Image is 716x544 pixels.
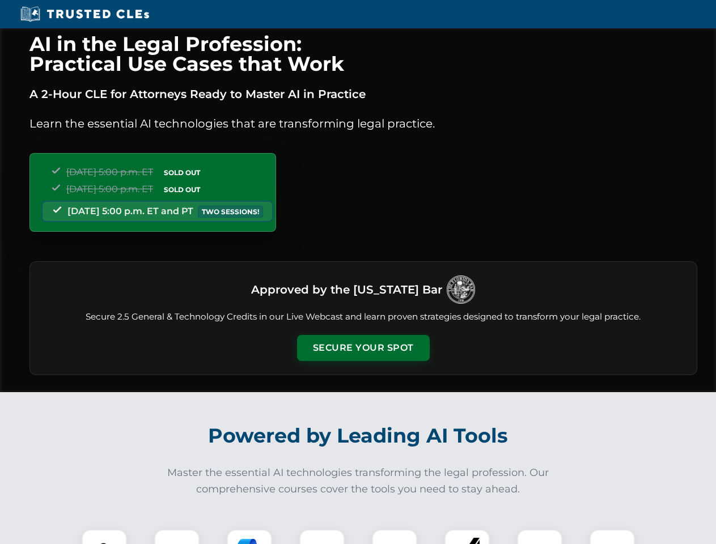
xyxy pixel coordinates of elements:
span: SOLD OUT [160,184,204,195]
h2: Powered by Leading AI Tools [44,416,672,456]
span: [DATE] 5:00 p.m. ET [66,167,153,177]
span: SOLD OUT [160,167,204,178]
p: Secure 2.5 General & Technology Credits in our Live Webcast and learn proven strategies designed ... [44,311,683,324]
img: Logo [447,275,475,304]
h3: Approved by the [US_STATE] Bar [251,279,442,300]
span: [DATE] 5:00 p.m. ET [66,184,153,194]
p: Master the essential AI technologies transforming the legal profession. Our comprehensive courses... [160,465,557,498]
img: Trusted CLEs [17,6,152,23]
p: Learn the essential AI technologies that are transforming legal practice. [29,114,697,133]
h1: AI in the Legal Profession: Practical Use Cases that Work [29,34,697,74]
p: A 2-Hour CLE for Attorneys Ready to Master AI in Practice [29,85,697,103]
button: Secure Your Spot [297,335,430,361]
